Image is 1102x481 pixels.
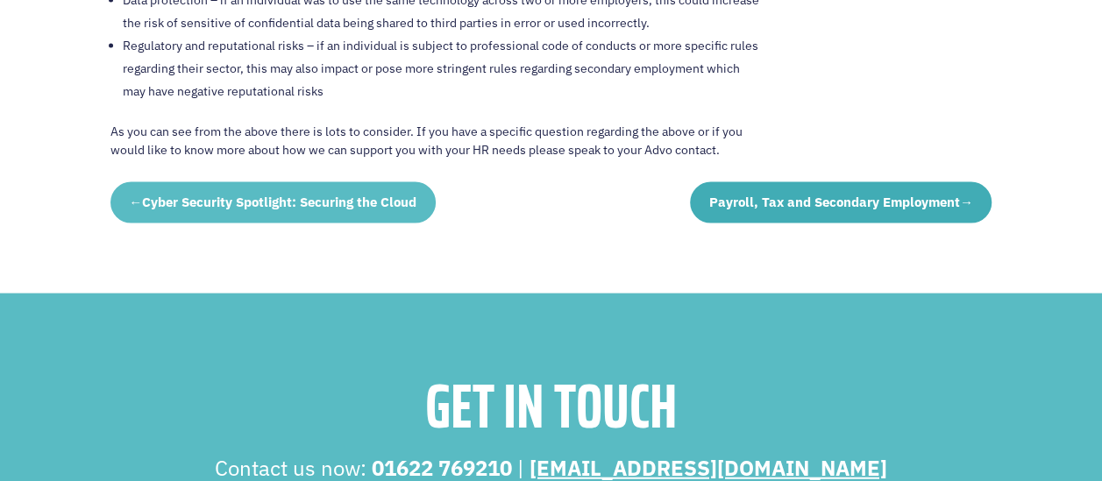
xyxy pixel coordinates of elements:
[960,194,973,210] span: →
[88,368,1014,452] h1: GET IN TOUCH
[690,182,992,224] a: Payroll, Tax and Secondary Employment→
[123,34,759,103] li: Regulatory and reputational risks – if an individual is subject to professional code of conducts ...
[110,123,759,159] p: As you can see from the above there is lots to consider. If you have a specific question regardin...
[142,194,416,210] span: Cyber Security Spotlight: Securing the Cloud
[110,182,436,224] a: ←Cyber Security Spotlight: Securing the Cloud
[129,194,142,210] span: ←
[709,194,960,210] span: Payroll, Tax and Secondary Employment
